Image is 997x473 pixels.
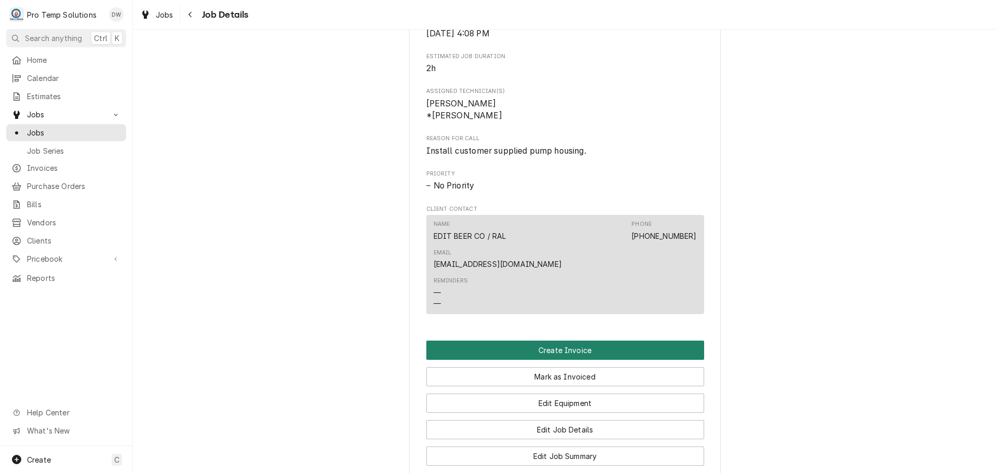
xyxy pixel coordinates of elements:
[631,232,696,240] a: [PHONE_NUMBER]
[156,9,173,20] span: Jobs
[27,9,97,20] div: Pro Temp Solutions
[426,180,704,192] span: Priority
[426,134,704,143] span: Reason For Call
[631,220,696,241] div: Phone
[434,249,562,269] div: Email
[6,106,126,123] a: Go to Jobs
[434,220,450,228] div: Name
[434,277,468,308] div: Reminders
[9,7,24,22] div: P
[115,33,119,44] span: K
[426,87,704,96] span: Assigned Technician(s)
[136,6,178,23] a: Jobs
[426,394,704,413] button: Edit Equipment
[109,7,124,22] div: Dana Williams's Avatar
[426,98,704,122] span: Assigned Technician(s)
[25,33,82,44] span: Search anything
[426,341,704,360] div: Button Group Row
[426,145,704,157] span: Reason For Call
[6,124,126,141] a: Jobs
[27,455,51,464] span: Create
[426,215,704,314] div: Contact
[426,29,490,38] span: [DATE] 4:08 PM
[114,454,119,465] span: C
[6,142,126,159] a: Job Series
[426,52,704,61] span: Estimated Job Duration
[426,87,704,122] div: Assigned Technician(s)
[6,404,126,421] a: Go to Help Center
[426,52,704,75] div: Estimated Job Duration
[426,386,704,413] div: Button Group Row
[434,249,452,257] div: Email
[6,232,126,249] a: Clients
[426,205,704,213] span: Client Contact
[27,163,121,173] span: Invoices
[6,196,126,213] a: Bills
[6,51,126,69] a: Home
[426,134,704,157] div: Reason For Call
[426,62,704,75] span: Estimated Job Duration
[27,55,121,65] span: Home
[631,220,652,228] div: Phone
[426,439,704,466] div: Button Group Row
[426,28,704,40] span: Last Modified
[6,178,126,195] a: Purchase Orders
[434,231,506,241] div: EDIT BEER CO / RAL
[6,88,126,105] a: Estimates
[426,170,704,192] div: Priority
[434,220,506,241] div: Name
[426,99,496,109] span: [PERSON_NAME]
[199,8,249,22] span: Job Details
[6,159,126,177] a: Invoices
[426,360,704,386] div: Button Group Row
[6,250,126,267] a: Go to Pricebook
[6,214,126,231] a: Vendors
[27,127,121,138] span: Jobs
[182,6,199,23] button: Navigate back
[426,420,704,439] button: Edit Job Details
[426,111,502,120] span: *[PERSON_NAME]
[27,273,121,283] span: Reports
[27,91,121,102] span: Estimates
[27,425,120,436] span: What's New
[426,63,436,73] span: 2h
[426,146,586,156] span: Install customer supplied pump housing.
[9,7,24,22] div: Pro Temp Solutions's Avatar
[434,277,468,285] div: Reminders
[109,7,124,22] div: DW
[27,73,121,84] span: Calendar
[94,33,107,44] span: Ctrl
[434,287,441,298] div: —
[27,217,121,228] span: Vendors
[426,215,704,319] div: Client Contact List
[434,298,441,309] div: —
[426,413,704,439] div: Button Group Row
[426,180,704,192] div: No Priority
[27,407,120,418] span: Help Center
[426,447,704,466] button: Edit Job Summary
[6,269,126,287] a: Reports
[27,253,105,264] span: Pricebook
[27,109,105,120] span: Jobs
[27,199,121,210] span: Bills
[27,181,121,192] span: Purchase Orders
[426,341,704,360] button: Create Invoice
[6,422,126,439] a: Go to What's New
[27,145,121,156] span: Job Series
[27,235,121,246] span: Clients
[434,260,562,268] a: [EMAIL_ADDRESS][DOMAIN_NAME]
[6,29,126,47] button: Search anythingCtrlK
[426,170,704,178] span: Priority
[6,70,126,87] a: Calendar
[426,367,704,386] button: Mark as Invoiced
[426,205,704,319] div: Client Contact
